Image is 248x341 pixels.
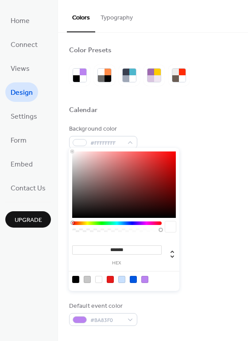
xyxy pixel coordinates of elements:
[5,106,43,126] a: Settings
[72,276,79,283] div: rgb(0, 0, 0)
[69,106,97,115] div: Calendar
[5,154,38,174] a: Embed
[141,276,148,283] div: rgb(186, 131, 240)
[5,211,51,228] button: Upgrade
[5,178,51,198] a: Contact Us
[11,110,37,124] span: Settings
[11,134,27,148] span: Form
[11,14,30,28] span: Home
[11,182,46,196] span: Contact Us
[5,35,43,54] a: Connect
[90,139,123,148] span: #FFFFFFFF
[72,261,162,266] label: hex
[90,316,123,325] span: #BA83F0
[107,276,114,283] div: rgb(230, 25, 25)
[69,46,112,55] div: Color Presets
[95,276,102,283] div: rgb(255, 255, 255)
[84,276,91,283] div: rgb(199, 199, 199)
[69,124,136,134] div: Background color
[118,276,125,283] div: rgb(200, 224, 254)
[69,302,136,311] div: Default event color
[15,216,42,225] span: Upgrade
[11,158,33,172] span: Embed
[5,58,35,78] a: Views
[11,62,30,76] span: Views
[5,11,35,30] a: Home
[5,82,38,102] a: Design
[130,276,137,283] div: rgb(0, 87, 225)
[5,130,32,150] a: Form
[11,38,38,52] span: Connect
[11,86,33,100] span: Design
